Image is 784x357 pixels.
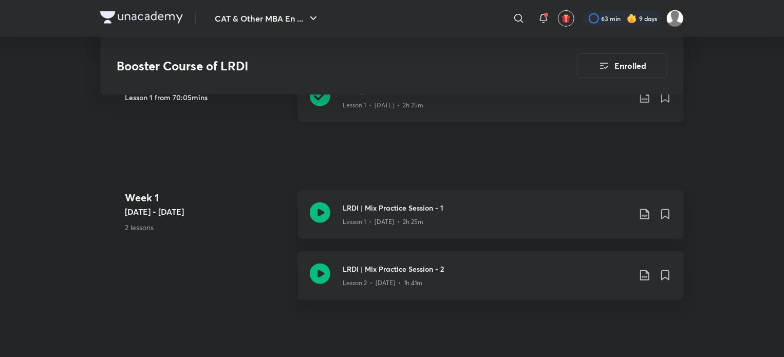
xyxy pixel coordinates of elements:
img: streak [627,13,637,24]
img: avatar [562,14,571,23]
a: LRDI | Mix Practice Session - 1Lesson 1 • [DATE] • 2h 25m [297,73,684,135]
h3: Booster Course of LRDI [117,59,519,73]
h4: Week 1 [125,190,289,205]
a: LRDI | Mix Practice Session - 2Lesson 2 • [DATE] • 1h 41m [297,251,684,312]
button: Enrolled [577,53,667,78]
img: Aparna Dubey [666,10,684,27]
p: Lesson 1 • [DATE] • 2h 25m [343,217,423,227]
h3: LRDI | Mix Practice Session - 1 [343,202,630,213]
p: Lesson 2 • [DATE] • 1h 41m [343,278,422,288]
h5: [DATE] - [DATE] [125,205,289,218]
button: CAT & Other MBA En ... [209,8,326,29]
a: LRDI | Mix Practice Session - 1Lesson 1 • [DATE] • 2h 25m [297,190,684,251]
p: 2 lessons [125,222,289,233]
a: Company Logo [100,11,183,26]
img: Company Logo [100,11,183,24]
p: Lesson 1 • [DATE] • 2h 25m [343,101,423,110]
h5: Lesson 1 from 70:05mins [125,92,289,103]
button: avatar [558,10,574,27]
h3: LRDI | Mix Practice Session - 2 [343,264,630,274]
